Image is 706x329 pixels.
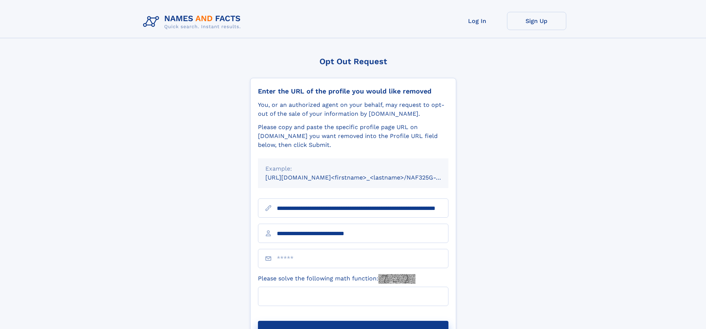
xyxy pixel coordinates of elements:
[265,174,463,181] small: [URL][DOMAIN_NAME]<firstname>_<lastname>/NAF325G-xxxxxxxx
[140,12,247,32] img: Logo Names and Facts
[507,12,566,30] a: Sign Up
[265,164,441,173] div: Example:
[258,123,448,149] div: Please copy and paste the specific profile page URL on [DOMAIN_NAME] you want removed into the Pr...
[258,274,415,284] label: Please solve the following math function:
[250,57,456,66] div: Opt Out Request
[258,87,448,95] div: Enter the URL of the profile you would like removed
[448,12,507,30] a: Log In
[258,101,448,118] div: You, or an authorized agent on your behalf, may request to opt-out of the sale of your informatio...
